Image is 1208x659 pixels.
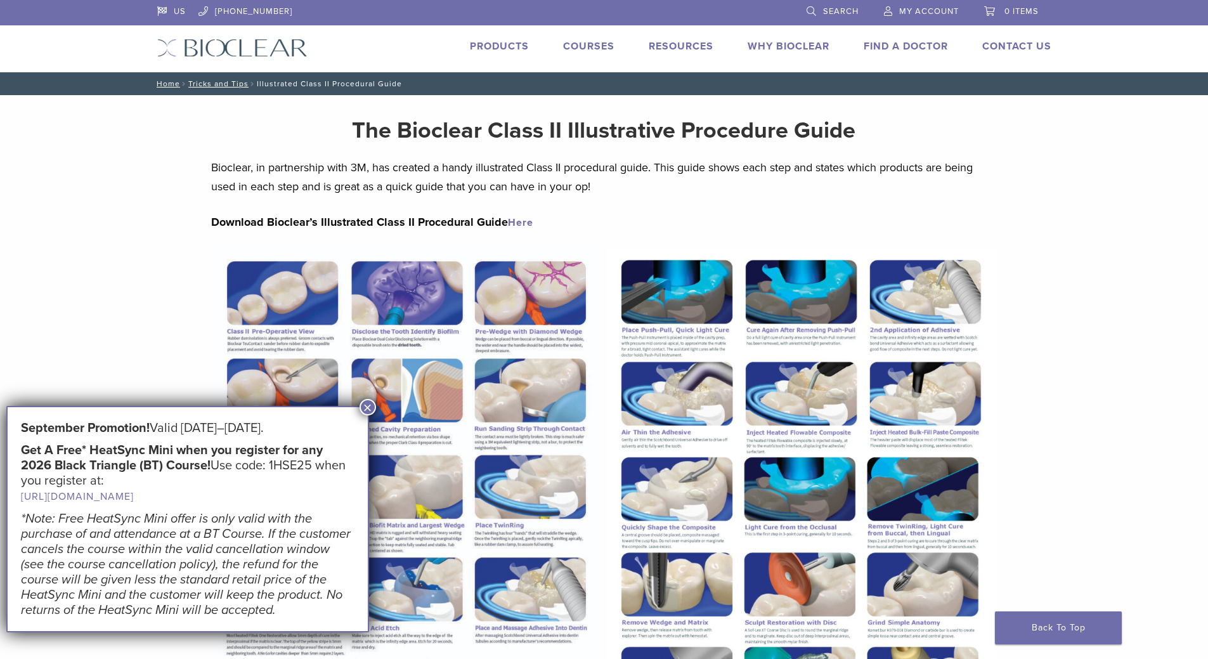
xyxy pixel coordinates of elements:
[360,399,376,415] button: Close
[995,611,1122,644] a: Back To Top
[148,72,1061,95] nav: Illustrated Class II Procedural Guide
[21,421,150,436] strong: September Promotion!
[21,443,354,504] h5: Use code: 1HSE25 when you register at:
[157,39,308,57] img: Bioclear
[211,158,997,196] p: Bioclear, in partnership with 3M, has created a handy illustrated Class II procedural guide. This...
[563,40,614,53] a: Courses
[1004,6,1039,16] span: 0 items
[470,40,529,53] a: Products
[508,216,533,229] a: Here
[21,443,323,473] strong: Get A Free* HeatSync Mini when you register for any 2026 Black Triangle (BT) Course!
[21,511,351,618] em: *Note: Free HeatSync Mini offer is only valid with the purchase of and attendance at a BT Course....
[352,117,855,144] strong: The Bioclear Class II Illustrative Procedure Guide
[21,421,354,436] h5: Valid [DATE]–[DATE].
[823,6,859,16] span: Search
[748,40,829,53] a: Why Bioclear
[899,6,959,16] span: My Account
[211,215,533,229] strong: Download Bioclear’s Illustrated Class II Procedural Guide
[864,40,948,53] a: Find A Doctor
[188,79,249,88] a: Tricks and Tips
[180,81,188,87] span: /
[982,40,1051,53] a: Contact Us
[249,81,257,87] span: /
[649,40,713,53] a: Resources
[153,79,180,88] a: Home
[21,490,134,503] a: [URL][DOMAIN_NAME]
